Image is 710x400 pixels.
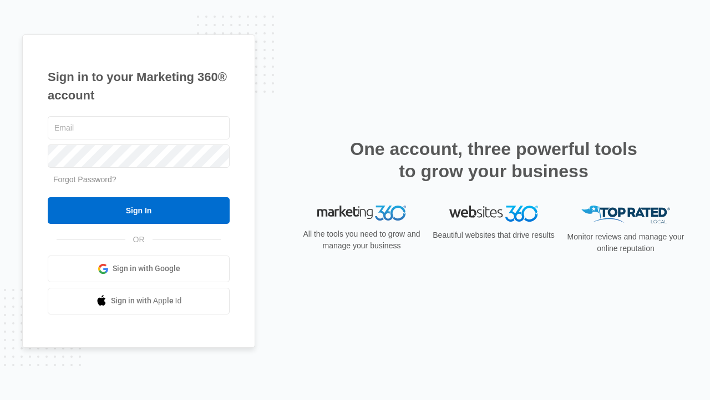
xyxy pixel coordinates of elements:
[449,206,538,222] img: Websites 360
[347,138,641,182] h2: One account, three powerful tools to grow your business
[48,256,230,282] a: Sign in with Google
[48,197,230,224] input: Sign In
[432,229,556,241] p: Beautiful websites that drive results
[300,228,424,252] p: All the tools you need to grow and manage your business
[48,288,230,314] a: Sign in with Apple Id
[48,68,230,104] h1: Sign in to your Marketing 360® account
[111,295,182,307] span: Sign in with Apple Id
[53,175,116,184] a: Forgot Password?
[48,116,230,139] input: Email
[113,263,180,274] span: Sign in with Google
[125,234,153,246] span: OR
[317,206,406,221] img: Marketing 360
[564,231,688,254] p: Monitor reviews and manage your online reputation
[581,206,670,224] img: Top Rated Local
